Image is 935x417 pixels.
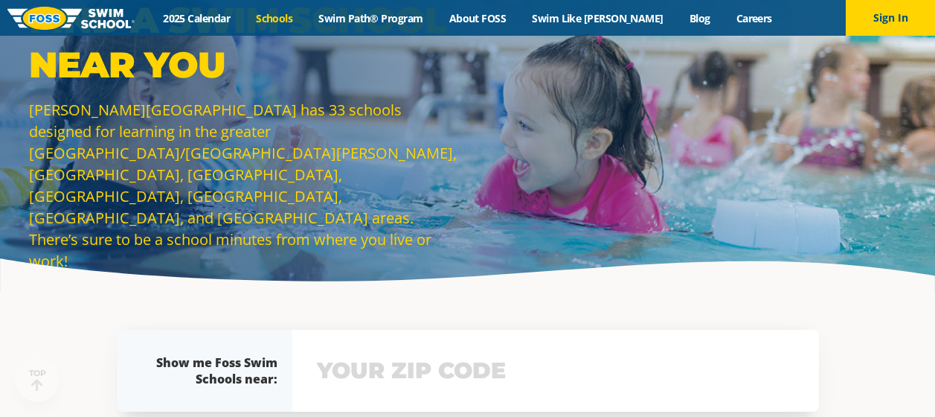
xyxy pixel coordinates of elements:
[313,349,798,392] input: YOUR ZIP CODE
[29,99,460,272] p: [PERSON_NAME][GEOGRAPHIC_DATA] has 33 schools designed for learning in the greater [GEOGRAPHIC_DA...
[676,11,723,25] a: Blog
[29,369,46,392] div: TOP
[150,11,243,25] a: 2025 Calendar
[147,354,277,387] div: Show me Foss Swim Schools near:
[306,11,436,25] a: Swim Path® Program
[7,7,135,30] img: FOSS Swim School Logo
[723,11,785,25] a: Careers
[436,11,519,25] a: About FOSS
[243,11,306,25] a: Schools
[519,11,677,25] a: Swim Like [PERSON_NAME]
